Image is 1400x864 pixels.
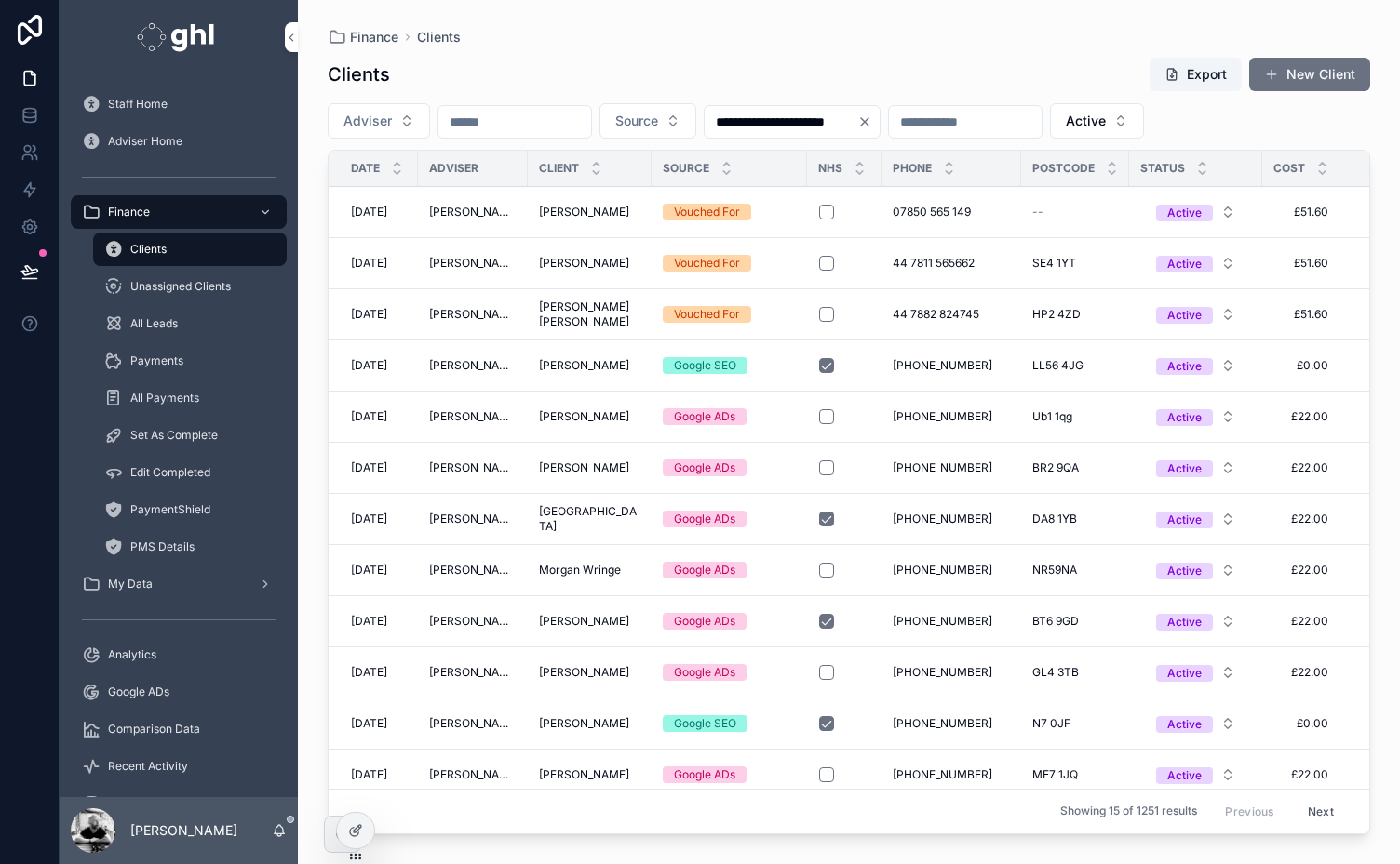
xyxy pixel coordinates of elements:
a: Select Button [1140,297,1251,332]
a: PaymentShield [93,493,287,526]
a: Edit Completed [93,456,287,489]
button: Select Button [1141,707,1250,740]
a: Select Button [1140,604,1251,639]
a: [PERSON_NAME] [429,716,517,731]
div: Active [1167,716,1202,733]
a: Google ADs [663,562,796,578]
span: [PHONE_NUMBER] [893,358,992,373]
a: [PERSON_NAME] [429,665,517,680]
button: Select Button [1141,656,1250,689]
button: Select Button [1141,195,1250,229]
div: Active [1167,205,1202,221]
div: Google ADs [674,511,735,527]
span: Finance [108,205,150,219]
a: BT6 9GD [1032,614,1118,629]
div: Active [1167,665,1202,682]
span: Data Integrity [108,796,180,811]
button: Select Button [599,103,696,139]
div: Active [1167,358,1202,375]
span: Unassigned Clients [130,279,231,294]
a: PMS Details [93,530,287,564]
button: Clear [857,114,880,129]
a: HP2 4ZD [1032,307,1118,322]
span: SE4 1YT [1032,256,1076,271]
span: £22.00 [1273,614,1328,629]
a: 44 7811 565662 [893,256,1010,271]
span: HP2 4ZD [1032,307,1081,322]
span: [DATE] [351,460,387,475]
span: [PERSON_NAME] [539,358,629,373]
a: [PERSON_NAME] [429,205,517,219]
div: Active [1167,614,1202,631]
a: Select Button [1140,348,1251,383]
a: £22.00 [1273,512,1328,526]
a: Analytics [71,638,287,671]
span: [PERSON_NAME] [539,716,629,731]
a: [PERSON_NAME] [539,665,640,680]
a: [PERSON_NAME] [539,767,640,782]
a: Select Button [1140,501,1251,537]
a: Select Button [1140,655,1251,690]
a: Recent Activity [71,750,287,783]
span: Ub1 1qg [1032,409,1072,424]
a: Google SEO [663,357,796,374]
span: Postcode [1032,161,1095,176]
a: Clients [93,233,287,266]
a: [PERSON_NAME] [539,614,640,629]
a: £0.00 [1273,358,1328,373]
span: [PHONE_NUMBER] [893,767,992,782]
span: Clients [130,242,167,257]
a: [PERSON_NAME] [539,358,640,373]
span: [DATE] [351,716,387,731]
div: Google ADs [674,459,735,476]
a: [PERSON_NAME] [429,512,517,526]
span: [DATE] [351,358,387,373]
span: Status [1140,161,1185,176]
a: 07850 565 149 [893,205,1010,219]
span: [DATE] [351,205,387,219]
span: NR59NA [1032,563,1077,578]
a: [DATE] [351,307,407,322]
span: [PHONE_NUMBER] [893,716,992,731]
button: Select Button [1141,451,1250,485]
button: New Client [1249,58,1370,91]
a: £22.00 [1273,409,1328,424]
span: [PERSON_NAME] [429,256,517,271]
a: Google ADs [663,766,796,783]
a: Select Button [1140,246,1251,281]
a: All Payments [93,381,287,415]
a: Vouched For [663,204,796,220]
div: Active [1167,409,1202,426]
span: £51.60 [1273,205,1328,219]
div: Google ADs [674,408,735,425]
a: [PERSON_NAME] [539,409,640,424]
a: [PHONE_NUMBER] [893,665,1010,680]
a: My Data [71,567,287,601]
span: [PHONE_NUMBER] [893,460,992,475]
a: Data Integrity [71,787,287,820]
a: N7 0JF [1032,716,1118,731]
span: Adviser [429,161,478,176]
button: Select Button [1141,246,1250,280]
a: Vouched For [663,306,796,323]
a: Google ADs [71,675,287,709]
span: [PERSON_NAME] [539,665,629,680]
a: [PERSON_NAME] [539,256,640,271]
span: [PERSON_NAME] [539,409,629,424]
button: Select Button [1141,502,1250,536]
a: £22.00 [1273,563,1328,578]
span: Staff Home [108,97,168,112]
span: Adviser Home [108,134,182,149]
div: Active [1167,256,1202,272]
button: Select Button [1141,758,1250,791]
span: Phone [893,161,932,176]
a: [PHONE_NUMBER] [893,767,1010,782]
a: Comparison Data [71,712,287,746]
span: Payments [130,353,183,368]
span: Date [351,161,380,176]
span: Comparison Data [108,722,200,737]
button: Select Button [1050,103,1144,139]
div: Vouched For [674,306,740,323]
